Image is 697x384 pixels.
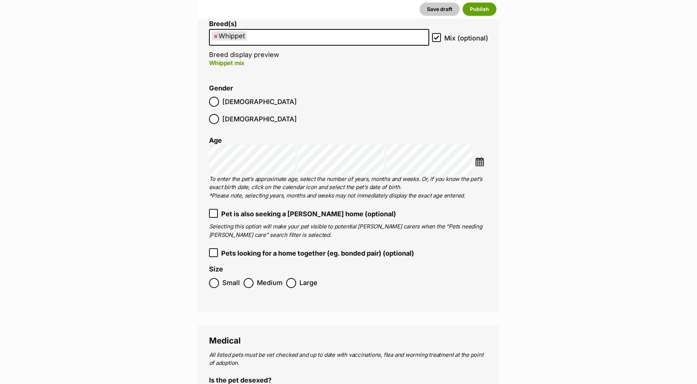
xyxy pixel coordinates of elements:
[209,351,488,367] p: All listed pets must be vet checked and up to date with vaccinations, flea and worming treatment ...
[463,3,496,16] button: Publish
[221,209,396,219] span: Pet is also seeking a [PERSON_NAME] home (optional)
[209,85,233,92] label: Gender
[222,97,297,107] span: [DEMOGRAPHIC_DATA]
[212,31,247,40] li: Whippet
[209,223,488,239] p: Selecting this option will make your pet visible to potential [PERSON_NAME] carers when the “Pets...
[209,266,223,273] label: Size
[299,278,317,288] span: Large
[222,114,297,124] span: [DEMOGRAPHIC_DATA]
[213,31,218,40] span: ×
[209,20,429,75] li: Breed display preview
[209,335,241,345] span: Medical
[444,33,488,43] span: Mix (optional)
[221,248,414,258] span: Pets looking for a home together (eg. bonded pair) (optional)
[209,20,429,28] label: Breed(s)
[209,58,429,67] p: Whippet mix
[257,278,283,288] span: Medium
[209,136,222,144] label: Age
[420,3,460,16] button: Save draft
[222,278,240,288] span: Small
[475,157,484,166] img: ...
[209,175,488,200] p: To enter the pet’s approximate age, select the number of years, months and weeks. Or, if you know...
